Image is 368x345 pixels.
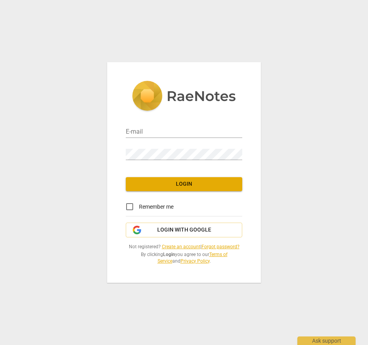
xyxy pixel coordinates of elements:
span: Login with Google [157,226,211,234]
b: Login [163,252,175,257]
a: Create an account [162,244,200,249]
a: Forgot password? [201,244,240,249]
span: Login [132,180,236,188]
button: Login [126,177,242,191]
span: Not registered? | [126,244,242,250]
a: Terms of Service [158,252,227,264]
div: Ask support [297,336,356,345]
span: Remember me [139,203,174,211]
span: By clicking you agree to our and . [126,251,242,264]
img: 5ac2273c67554f335776073100b6d88f.svg [132,81,236,113]
button: Login with Google [126,223,242,237]
a: Privacy Policy [181,258,210,264]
